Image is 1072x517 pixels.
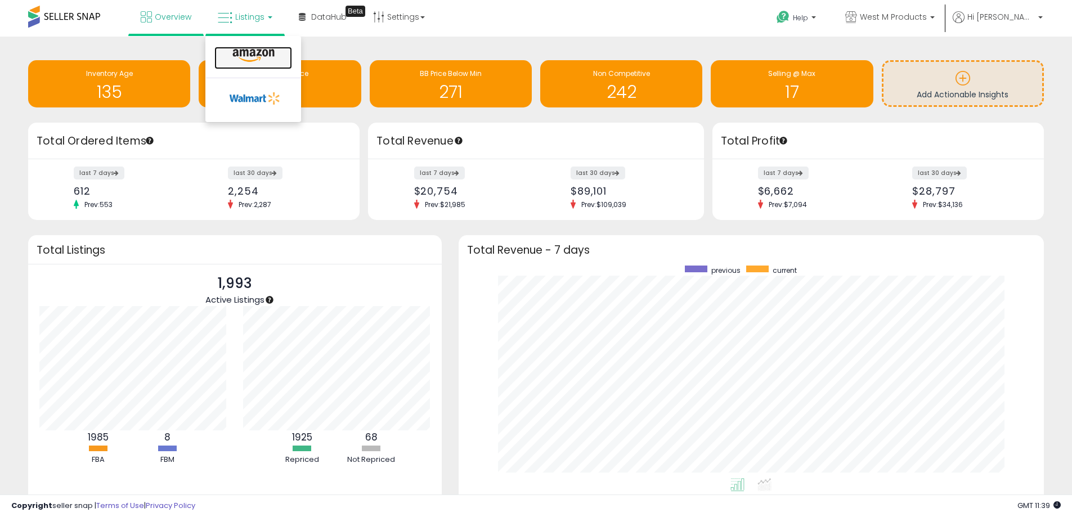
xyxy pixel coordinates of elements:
[146,500,195,511] a: Privacy Policy
[155,11,191,23] span: Overview
[37,133,351,149] h3: Total Ordered Items
[338,455,405,465] div: Not Repriced
[768,69,815,78] span: Selling @ Max
[376,133,696,149] h3: Total Revenue
[540,60,702,107] a: Non Competitive 242
[917,89,1008,100] span: Add Actionable Insights
[164,430,171,444] b: 8
[264,295,275,305] div: Tooltip anchor
[96,500,144,511] a: Terms of Use
[763,200,813,209] span: Prev: $7,094
[235,11,264,23] span: Listings
[454,136,464,146] div: Tooltip anchor
[37,246,433,254] h3: Total Listings
[292,430,312,444] b: 1925
[758,185,870,197] div: $6,662
[370,60,532,107] a: BB Price Below Min 271
[134,455,201,465] div: FBM
[346,6,365,17] div: Tooltip anchor
[228,185,340,197] div: 2,254
[28,60,190,107] a: Inventory Age 135
[1017,500,1061,511] span: 2025-10-6 11:39 GMT
[912,167,967,179] label: last 30 days
[721,133,1035,149] h3: Total Profit
[711,60,873,107] a: Selling @ Max 17
[546,83,697,101] h1: 242
[65,455,132,465] div: FBA
[576,200,632,209] span: Prev: $109,039
[74,185,186,197] div: 612
[716,83,867,101] h1: 17
[204,83,355,101] h1: 2199
[88,430,109,444] b: 1985
[953,11,1043,37] a: Hi [PERSON_NAME]
[11,500,52,511] strong: Copyright
[758,167,809,179] label: last 7 days
[145,136,155,146] div: Tooltip anchor
[419,200,471,209] span: Prev: $21,985
[967,11,1035,23] span: Hi [PERSON_NAME]
[793,13,808,23] span: Help
[86,69,133,78] span: Inventory Age
[414,167,465,179] label: last 7 days
[571,185,684,197] div: $89,101
[571,167,625,179] label: last 30 days
[34,83,185,101] h1: 135
[205,273,264,294] p: 1,993
[768,2,827,37] a: Help
[74,167,124,179] label: last 7 days
[593,69,650,78] span: Non Competitive
[228,167,282,179] label: last 30 days
[199,60,361,107] a: Needs to Reprice 2199
[778,136,788,146] div: Tooltip anchor
[252,69,308,78] span: Needs to Reprice
[79,200,118,209] span: Prev: 553
[776,10,790,24] i: Get Help
[773,266,797,275] span: current
[375,83,526,101] h1: 271
[860,11,927,23] span: West M Products
[883,62,1042,105] a: Add Actionable Insights
[917,200,968,209] span: Prev: $34,136
[711,266,741,275] span: previous
[311,11,347,23] span: DataHub
[414,185,528,197] div: $20,754
[912,185,1024,197] div: $28,797
[205,294,264,305] span: Active Listings
[233,200,277,209] span: Prev: 2,287
[365,430,378,444] b: 68
[467,246,1035,254] h3: Total Revenue - 7 days
[11,501,195,511] div: seller snap | |
[268,455,336,465] div: Repriced
[420,69,482,78] span: BB Price Below Min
